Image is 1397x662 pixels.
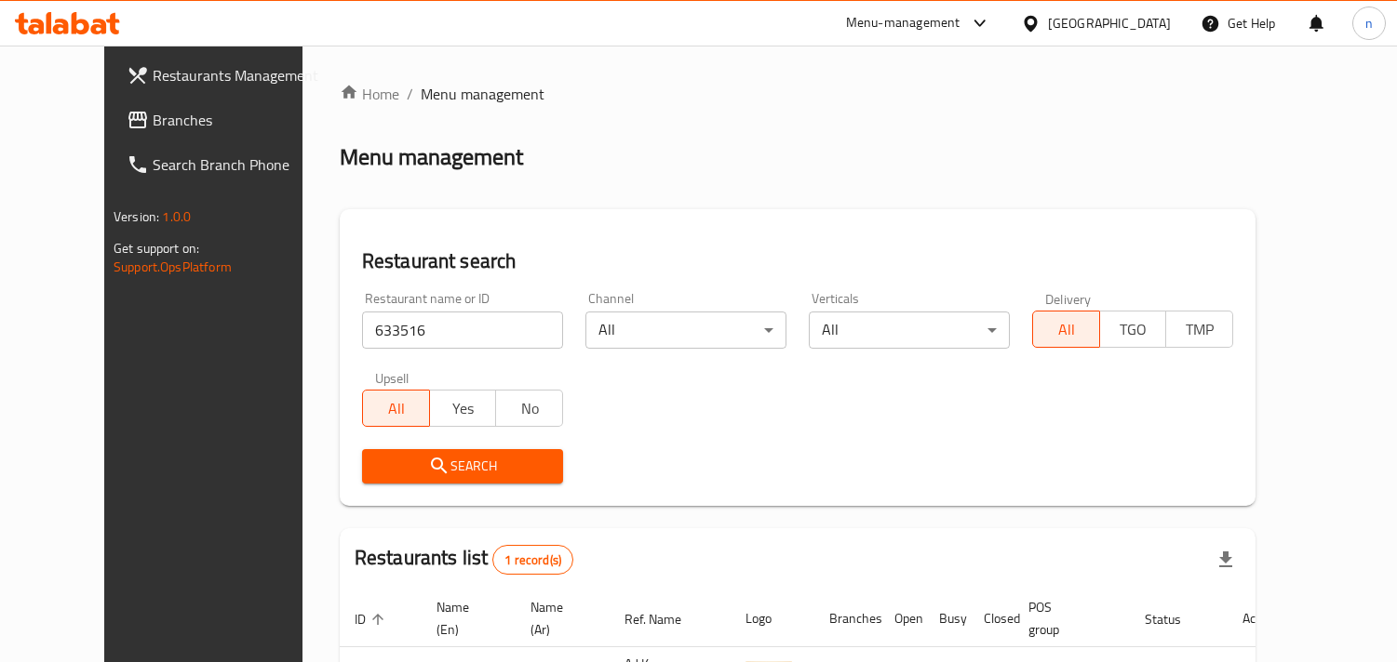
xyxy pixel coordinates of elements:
a: Support.OpsPlatform [114,255,232,279]
span: ID [355,608,390,630]
span: Version: [114,205,159,229]
button: Search [362,449,563,483]
button: TMP [1165,311,1233,348]
span: Get support on: [114,236,199,260]
th: Logo [731,590,814,647]
span: 1 record(s) [493,551,572,569]
th: Open [880,590,924,647]
div: Menu-management [846,12,960,34]
span: Yes [437,395,490,422]
th: Action [1228,590,1292,647]
a: Home [340,83,399,105]
span: Branches [153,109,323,131]
span: All [1041,316,1093,343]
div: All [809,311,1010,349]
span: TMP [1174,316,1226,343]
h2: Restaurant search [362,247,1233,275]
span: Menu management [421,83,544,105]
button: No [495,390,563,427]
label: Delivery [1045,292,1092,305]
label: Upsell [375,371,410,384]
span: No [504,395,556,422]
input: Search for restaurant name or ID.. [362,311,563,349]
span: Name (Ar) [531,596,587,641]
button: All [1032,311,1100,348]
span: TGO [1108,316,1160,343]
th: Branches [814,590,880,647]
button: Yes [429,390,497,427]
th: Busy [924,590,969,647]
span: Search [377,455,548,478]
nav: breadcrumb [340,83,1256,105]
a: Restaurants Management [112,53,338,98]
span: Search Branch Phone [153,153,323,176]
a: Branches [112,98,338,142]
button: All [362,390,430,427]
a: Search Branch Phone [112,142,338,187]
span: n [1365,13,1373,33]
div: [GEOGRAPHIC_DATA] [1048,13,1171,33]
span: Name (En) [437,596,493,641]
span: Status [1145,608,1205,630]
h2: Restaurants list [355,544,573,575]
span: All [370,395,423,422]
div: Total records count [492,545,573,575]
span: POS group [1028,596,1108,641]
th: Closed [969,590,1014,647]
li: / [407,83,413,105]
div: Export file [1203,537,1248,582]
span: Restaurants Management [153,64,323,86]
span: Ref. Name [625,608,705,630]
button: TGO [1099,311,1167,348]
div: All [585,311,786,349]
span: 1.0.0 [162,205,191,229]
h2: Menu management [340,142,523,172]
